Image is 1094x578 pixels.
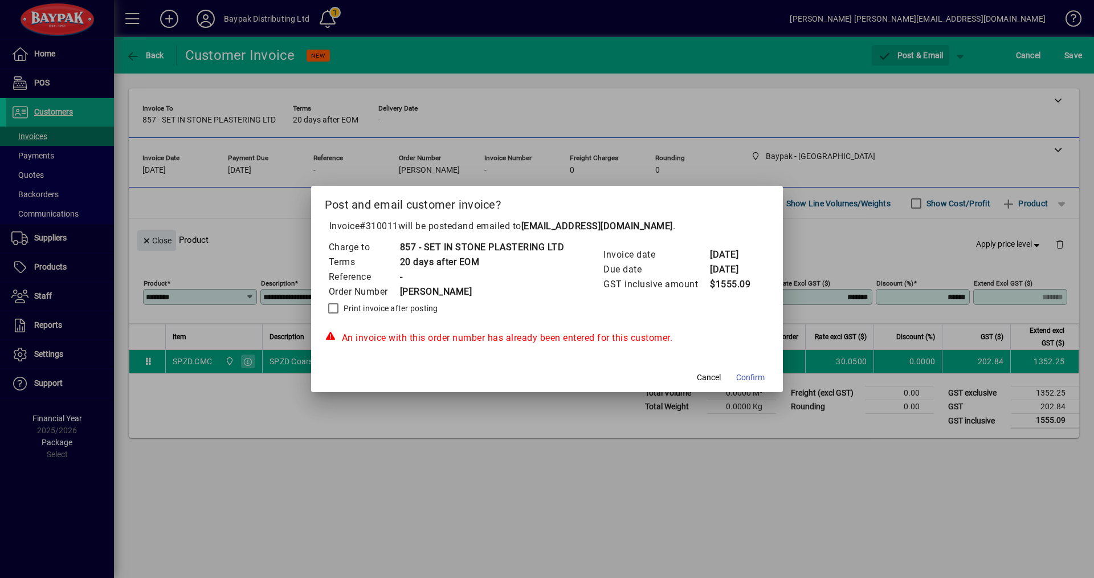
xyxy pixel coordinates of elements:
span: Confirm [736,372,765,384]
td: Invoice date [603,247,709,262]
button: Confirm [732,367,769,388]
span: Cancel [697,372,721,384]
span: #310011 [360,221,398,231]
td: Terms [328,255,399,270]
td: [DATE] [709,262,755,277]
td: GST inclusive amount [603,277,709,292]
label: Print invoice after posting [341,303,438,314]
div: An invoice with this order number has already been entered for this customer. [325,331,770,345]
td: Charge to [328,240,399,255]
td: Order Number [328,284,399,299]
td: [DATE] [709,247,755,262]
td: $1555.09 [709,277,755,292]
td: - [399,270,565,284]
h2: Post and email customer invoice? [311,186,783,219]
td: [PERSON_NAME] [399,284,565,299]
td: Reference [328,270,399,284]
b: [EMAIL_ADDRESS][DOMAIN_NAME] [521,221,673,231]
button: Cancel [691,367,727,388]
td: 857 - SET IN STONE PLASTERING LTD [399,240,565,255]
p: Invoice will be posted . [325,219,770,233]
td: Due date [603,262,709,277]
td: 20 days after EOM [399,255,565,270]
span: and emailed to [458,221,673,231]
